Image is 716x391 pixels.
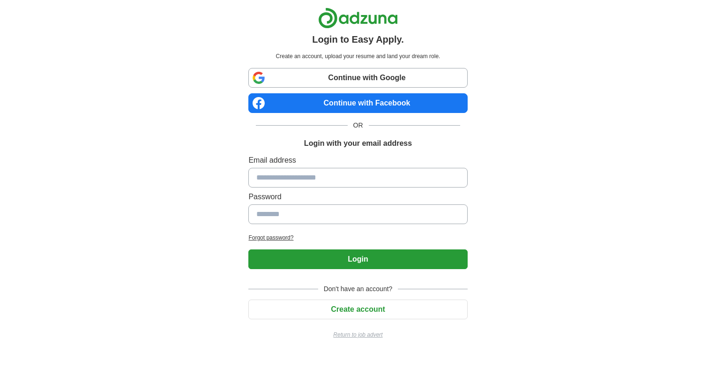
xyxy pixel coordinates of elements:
[248,305,467,313] a: Create account
[248,93,467,113] a: Continue with Facebook
[250,52,465,60] p: Create an account, upload your resume and land your dream role.
[248,249,467,269] button: Login
[304,138,412,149] h1: Login with your email address
[248,233,467,242] a: Forgot password?
[248,331,467,339] a: Return to job advert
[248,155,467,166] label: Email address
[348,120,369,130] span: OR
[248,191,467,203] label: Password
[318,8,398,29] img: Adzuna logo
[318,284,398,294] span: Don't have an account?
[248,300,467,319] button: Create account
[312,32,404,46] h1: Login to Easy Apply.
[248,68,467,88] a: Continue with Google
